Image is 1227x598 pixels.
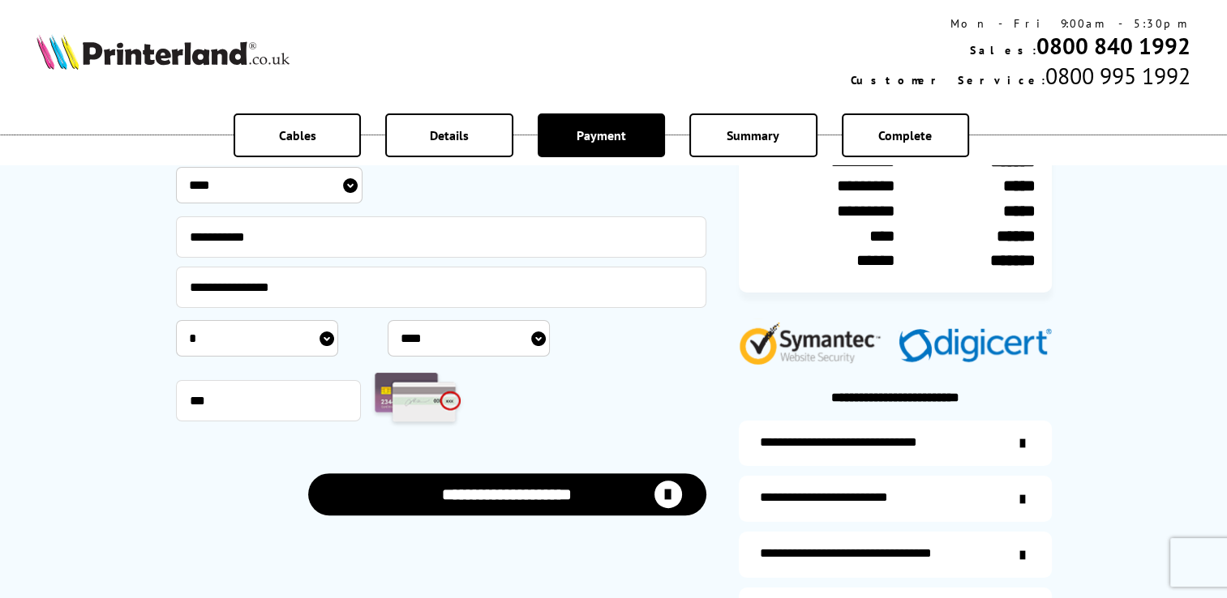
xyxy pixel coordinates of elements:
[727,127,779,143] span: Summary
[430,127,469,143] span: Details
[739,476,1052,522] a: items-arrive
[1045,61,1191,91] span: 0800 995 1992
[739,532,1052,578] a: additional-cables
[577,127,626,143] span: Payment
[851,16,1191,31] div: Mon - Fri 9:00am - 5:30pm
[851,73,1045,88] span: Customer Service:
[878,127,932,143] span: Complete
[739,421,1052,467] a: additional-ink
[1036,31,1191,61] a: 0800 840 1992
[279,127,316,143] span: Cables
[970,43,1036,58] span: Sales:
[36,34,290,70] img: Printerland Logo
